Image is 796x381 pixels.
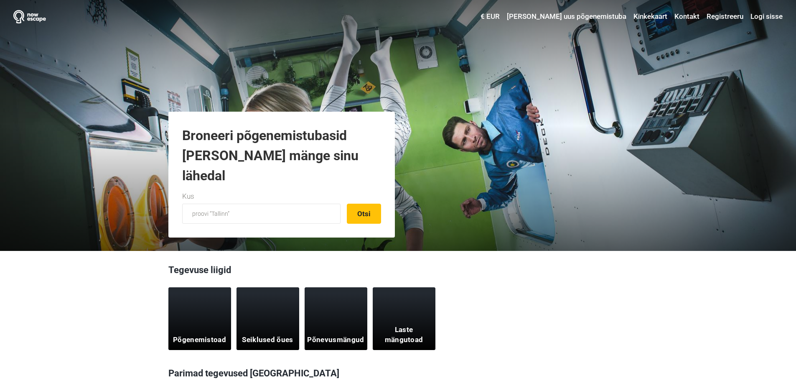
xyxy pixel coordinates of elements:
a: Logi sisse [748,9,783,24]
h5: Laste mängutoad [378,325,430,345]
a: € EUR [478,9,502,24]
img: Nowescape logo [13,10,46,23]
h1: Broneeri põgenemistubasid [PERSON_NAME] mänge sinu lähedal [182,125,381,186]
button: Otsi [347,204,381,224]
a: Seiklused õues [237,287,299,350]
a: [PERSON_NAME] uus põgenemistuba [505,9,628,24]
a: Põnevusmängud [305,287,367,350]
a: Laste mängutoad [373,287,435,350]
h5: Seiklused õues [242,335,293,345]
input: proovi “Tallinn” [182,204,341,224]
a: Põgenemistoad [168,287,231,350]
h3: Tegevuse liigid [168,263,628,281]
a: Kontakt [672,9,702,24]
label: Kus [182,191,194,202]
h5: Põnevusmängud [307,335,364,345]
a: Kinkekaart [631,9,669,24]
a: Registreeru [704,9,745,24]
